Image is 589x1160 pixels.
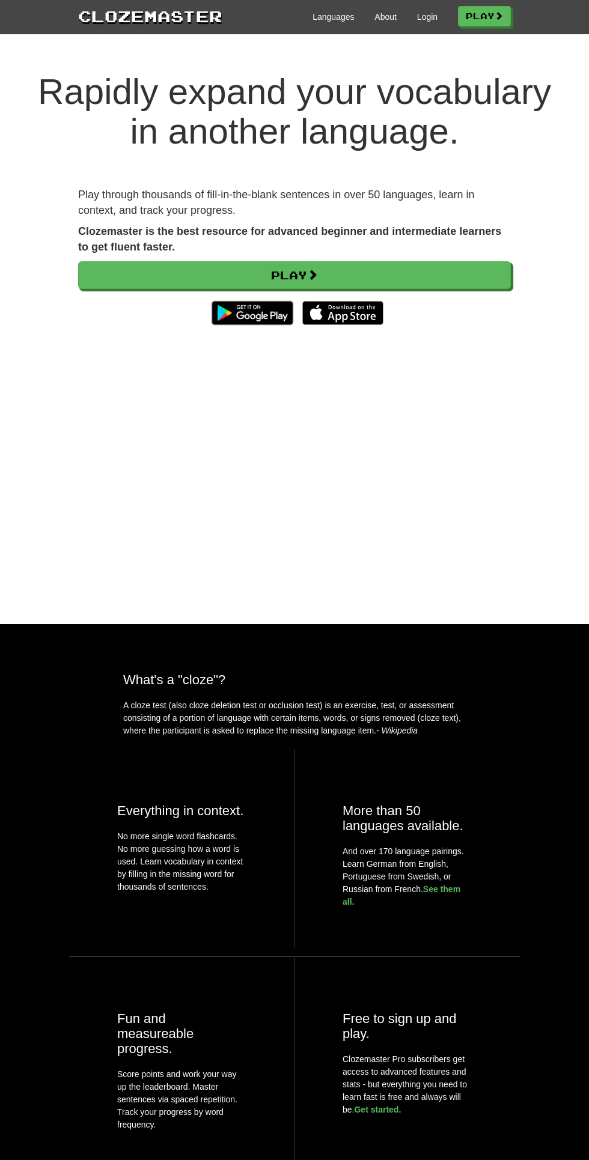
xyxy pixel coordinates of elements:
[123,699,466,737] p: A cloze test (also cloze deletion test or occlusion test) is an exercise, test, or assessment con...
[78,5,222,27] a: Clozemaster
[78,261,511,289] a: Play
[354,1105,401,1114] a: Get started.
[374,11,397,23] a: About
[343,803,472,833] h2: More than 50 languages available.
[117,830,246,899] p: No more single word flashcards. No more guessing how a word is used. Learn vocabulary in context ...
[376,726,418,735] em: - Wikipedia
[458,6,511,26] a: Play
[343,1053,472,1116] p: Clozemaster Pro subscribers get access to advanced features and stats - but everything you need t...
[123,672,466,687] h2: What's a "cloze"?
[78,187,511,218] p: Play through thousands of fill-in-the-blank sentences in over 50 languages, learn in context, and...
[117,1011,246,1056] h2: Fun and measureable progress.
[343,845,472,908] p: And over 170 language pairings. Learn German from English, Portuguese from Swedish, or Russian fr...
[343,1011,472,1041] h2: Free to sign up and play.
[78,225,501,253] strong: Clozemaster is the best resource for advanced beginner and intermediate learners to get fluent fa...
[117,803,246,818] h2: Everything in context.
[302,301,383,325] img: Download_on_the_App_Store_Badge_US-UK_135x40-25178aeef6eb6b83b96f5f2d004eda3bffbb37122de64afbaef7...
[313,11,354,23] a: Languages
[343,884,460,906] a: See them all.
[417,11,438,23] a: Login
[117,1068,246,1131] p: Score points and work your way up the leaderboard. Master sentences via spaced repetition. Track ...
[206,295,299,331] img: Get it on Google Play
